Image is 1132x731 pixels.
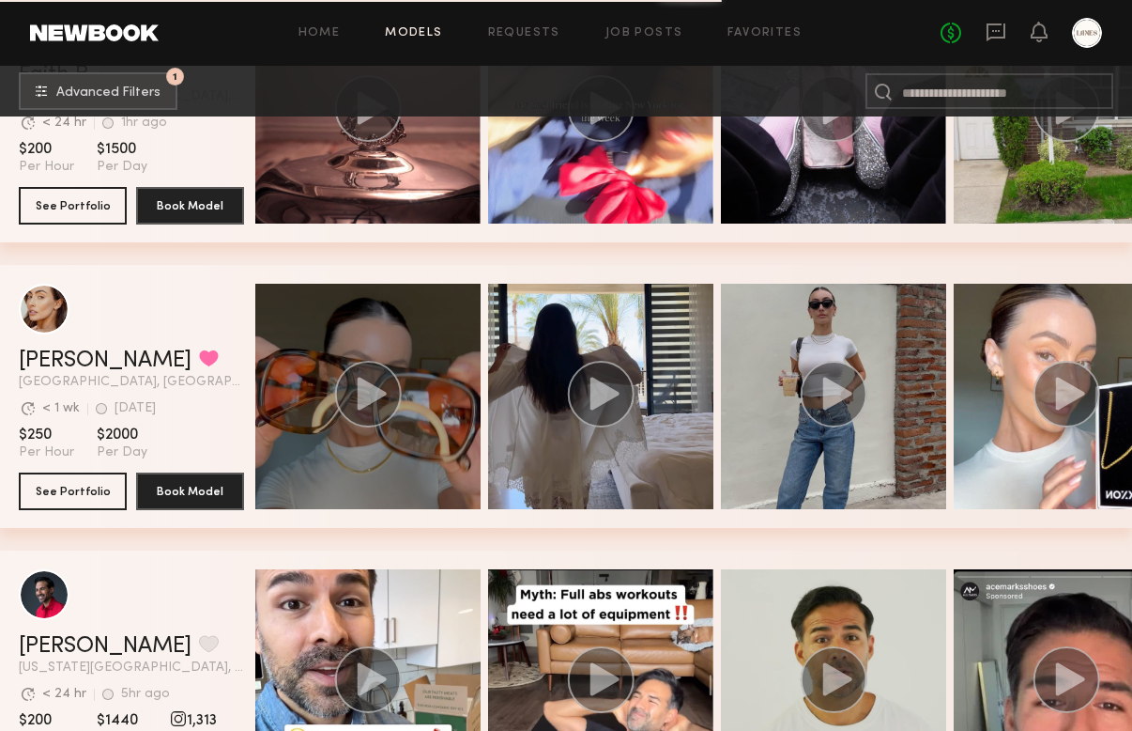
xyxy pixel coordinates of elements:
button: Book Model [136,473,244,510]
span: Per Hour [19,159,74,176]
button: See Portfolio [19,473,127,510]
button: 1Advanced Filters [19,72,177,110]
button: Book Model [136,187,244,225]
span: $200 [19,711,74,730]
span: $1500 [97,140,147,159]
div: < 24 hr [42,117,86,130]
a: Job Posts [605,27,683,39]
span: $200 [19,140,74,159]
span: Advanced Filters [56,86,161,100]
div: 1hr ago [121,117,167,130]
span: Per Hour [19,444,74,461]
span: $1440 [97,711,147,730]
div: 5hr ago [121,688,170,701]
button: See Portfolio [19,187,127,225]
a: [PERSON_NAME] [19,635,191,658]
a: Requests [488,27,560,39]
a: [PERSON_NAME] [19,350,191,372]
a: Home [298,27,341,39]
a: Favorites [727,27,802,39]
span: Per Day [97,444,147,461]
div: < 24 hr [42,688,86,701]
span: 1 [173,72,177,81]
span: [GEOGRAPHIC_DATA], [GEOGRAPHIC_DATA] [19,376,244,389]
span: $2000 [97,426,147,444]
span: [US_STATE][GEOGRAPHIC_DATA], [GEOGRAPHIC_DATA] [19,661,244,675]
div: [DATE] [115,402,156,415]
span: Per Day [97,159,147,176]
a: Models [385,27,442,39]
div: < 1 wk [42,402,80,415]
span: $250 [19,426,74,444]
span: 1,313 [170,711,229,730]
